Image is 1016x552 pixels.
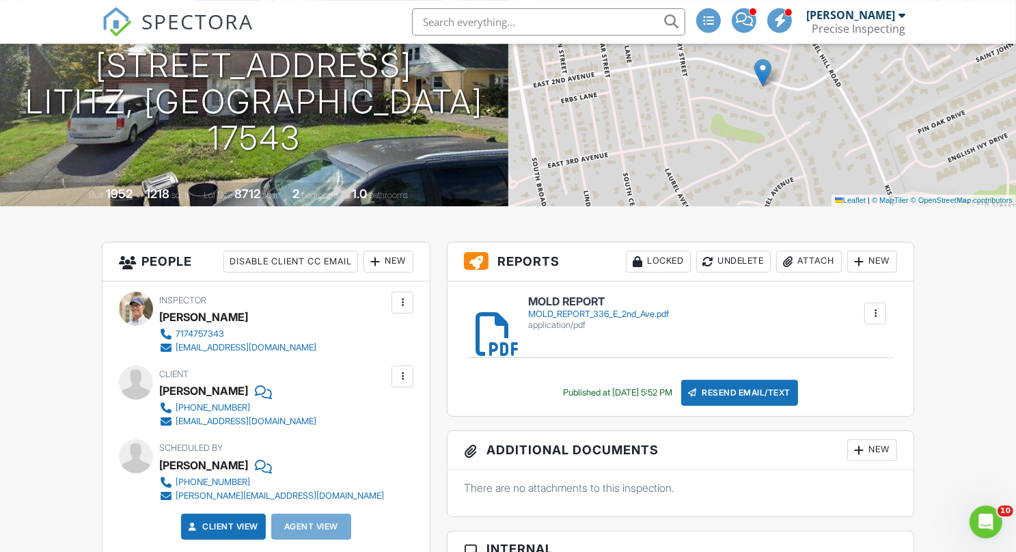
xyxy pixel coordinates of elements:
div: Precise Inspecting [812,22,905,36]
input: Search everything... [412,8,685,36]
a: © MapTiler [872,196,909,204]
div: New [847,251,897,273]
div: 1952 [106,187,133,201]
a: Leaflet [835,196,866,204]
a: [PERSON_NAME][EMAIL_ADDRESS][DOMAIN_NAME] [159,489,384,503]
a: MOLD REPORT MOLD_REPORT_336_E_2nd_Ave.pdf application/pdf [528,296,669,331]
div: Disable Client CC Email [223,251,358,273]
span: bathrooms [369,190,408,200]
span: SPECTORA [141,7,253,36]
div: 1.0 [352,187,367,201]
h3: People [102,243,430,281]
div: Published at [DATE] 5:52 PM [564,387,673,398]
div: [PERSON_NAME] [806,8,895,22]
div: 2 [292,187,299,201]
div: MOLD_REPORT_336_E_2nd_Ave.pdf [528,309,669,320]
div: Undelete [696,251,771,273]
img: The Best Home Inspection Software - Spectora [102,7,132,37]
span: bedrooms [301,190,339,200]
a: SPECTORA [102,18,253,47]
div: [PHONE_NUMBER] [176,402,250,413]
span: Inspector [159,295,206,305]
div: [EMAIL_ADDRESS][DOMAIN_NAME] [176,416,316,427]
a: [PHONE_NUMBER] [159,401,316,415]
span: Lot Size [204,190,232,200]
div: New [363,251,413,273]
img: Marker [754,59,771,87]
div: 7174757343 [176,329,224,340]
a: © OpenStreetMap contributors [911,196,1013,204]
span: sq.ft. [262,190,279,200]
a: Client View [186,520,258,534]
span: sq. ft. [171,190,191,200]
div: 1218 [146,187,169,201]
span: | [868,196,870,204]
div: 8712 [234,187,260,201]
a: [PHONE_NUMBER] [159,475,384,489]
h3: Additional Documents [448,431,914,470]
a: [EMAIL_ADDRESS][DOMAIN_NAME] [159,415,316,428]
span: Built [89,190,104,200]
div: [PERSON_NAME][EMAIL_ADDRESS][DOMAIN_NAME] [176,491,384,501]
div: [EMAIL_ADDRESS][DOMAIN_NAME] [176,342,316,353]
iframe: Intercom live chat [970,506,1002,538]
h6: MOLD REPORT [528,296,669,308]
div: [PHONE_NUMBER] [176,477,250,488]
span: Client [159,369,189,379]
a: 7174757343 [159,327,316,341]
div: Resend Email/Text [681,380,799,406]
div: Locked [626,251,691,273]
div: Attach [776,251,842,273]
h1: [STREET_ADDRESS] Lititz, [GEOGRAPHIC_DATA] 17543 [22,48,486,156]
div: [PERSON_NAME] [159,307,248,327]
div: [PERSON_NAME] [159,455,248,475]
span: Scheduled By [159,443,223,453]
div: [PERSON_NAME] [159,381,248,401]
span: 10 [998,506,1013,516]
h3: Reports [448,243,914,281]
p: There are no attachments to this inspection. [464,480,897,495]
div: application/pdf [528,320,669,331]
a: [EMAIL_ADDRESS][DOMAIN_NAME] [159,341,316,355]
div: New [847,439,897,461]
